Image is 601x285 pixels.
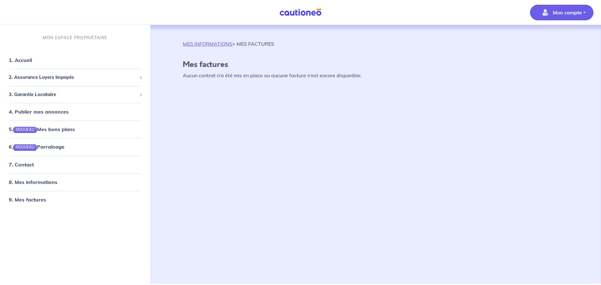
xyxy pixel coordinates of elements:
a: 8. Mes informations [9,179,57,185]
a: MES INFORMATIONS [183,41,232,47]
div: 2. Assurance Loyers Impayés [3,71,148,84]
p: > MES FACTURES [183,40,274,48]
div: 6.NOUVEAUParrainage [3,140,148,153]
button: illu_account_valid_menu.svgMon compte [530,5,593,20]
h4: Mes factures [183,60,568,69]
div: 8. Mes informations [3,176,148,188]
a: 5.NOUVEAUMes bons plans [9,126,75,132]
div: 5.NOUVEAUMes bons plans [3,123,148,135]
div: 1. Accueil [3,54,148,66]
a: 9. Mes factures [9,196,46,203]
a: 4. Publier mes annonces [9,109,69,115]
a: 6.NOUVEAUParrainage [9,144,64,150]
div: 4. Publier mes annonces [3,105,148,118]
a: 7. Contact [9,161,34,168]
span: 2. Assurance Loyers Impayés [9,74,137,81]
div: 9. Mes factures [3,193,148,206]
span: 3. Garantie Locataire [9,91,137,98]
p: Mon compte [553,9,582,16]
p: MON ESPACE PROPRIÉTAIRE [43,35,107,41]
img: Cautioneo [277,8,324,16]
a: 1. Accueil [9,57,32,63]
div: 7. Contact [3,158,148,171]
p: Aucun contrat n’a été mis en place ou aucune facture n’est encore disponible. [183,72,568,79]
div: 3. Garantie Locataire [3,89,148,101]
img: illu_account_valid_menu.svg [540,8,550,18]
